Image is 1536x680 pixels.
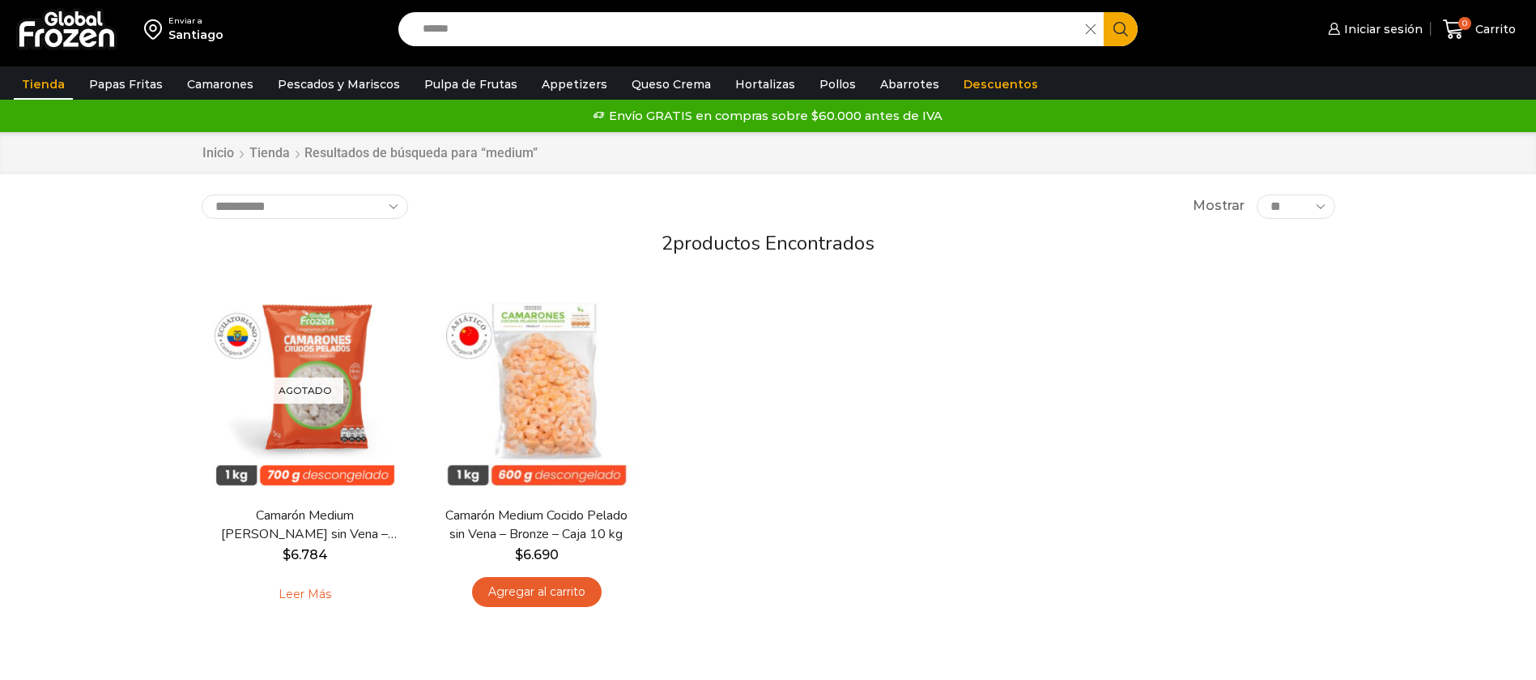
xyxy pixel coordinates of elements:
span: $ [283,547,291,562]
a: Camarón Medium [PERSON_NAME] sin Vena – Silver – Caja 10 kg [211,507,398,544]
span: $ [515,547,523,562]
span: Carrito [1471,21,1516,37]
a: 0 Carrito [1439,11,1520,49]
a: Descuentos [955,69,1046,100]
nav: Breadcrumb [202,144,538,163]
a: Appetizers [534,69,615,100]
a: Pollos [811,69,864,100]
a: Tienda [249,144,291,163]
p: Agotado [267,378,343,404]
bdi: 6.784 [283,547,328,562]
a: Queso Crema [623,69,719,100]
h1: Resultados de búsqueda para “medium” [304,145,538,160]
span: productos encontrados [673,230,874,256]
a: Leé más sobre “Camarón Medium Crudo Pelado sin Vena - Silver - Caja 10 kg” [253,577,356,611]
a: Agregar al carrito: “Camarón Medium Cocido Pelado sin Vena - Bronze - Caja 10 kg” [472,577,602,607]
a: Camarones [179,69,262,100]
span: 2 [662,230,673,256]
div: Santiago [168,27,223,43]
a: Abarrotes [872,69,947,100]
a: Papas Fritas [81,69,171,100]
a: Inicio [202,144,235,163]
select: Pedido de la tienda [202,195,408,219]
span: 0 [1458,17,1471,30]
div: Enviar a [168,15,223,27]
bdi: 6.690 [515,547,559,562]
a: Hortalizas [727,69,803,100]
a: Tienda [14,69,73,100]
a: Pulpa de Frutas [416,69,525,100]
a: Pescados y Mariscos [270,69,408,100]
span: Iniciar sesión [1340,21,1423,37]
img: address-field-icon.svg [144,15,168,43]
span: Mostrar [1193,197,1245,216]
a: Camarón Medium Cocido Pelado sin Vena – Bronze – Caja 10 kg [443,507,629,544]
button: Search button [1104,12,1138,46]
a: Iniciar sesión [1324,13,1423,45]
